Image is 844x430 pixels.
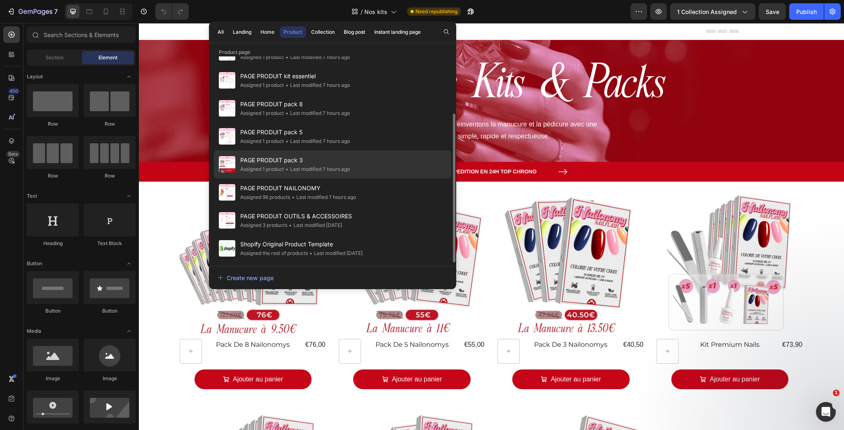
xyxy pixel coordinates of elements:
div: Image [27,375,79,382]
div: Beta [6,151,20,157]
button: Collection [307,26,338,38]
button: Landing [229,26,255,38]
div: Ajouter au panier [253,351,303,361]
span: Section [46,54,63,61]
h2: pack de 5 nailonomys [229,316,318,327]
button: Ajouter au panier [373,346,491,366]
div: Last modified 7 hours ago [290,193,356,201]
p: Product page [209,48,456,56]
button: Save [759,3,786,20]
span: Nos kits [364,7,387,16]
div: Last modified 7 hours ago [284,165,350,173]
span: PAGE PRODUIT OUTILS & ACCESSOIRES [240,211,352,221]
button: Home [257,26,278,38]
iframe: Intercom live chat [816,402,836,422]
span: Toggle open [122,257,136,270]
span: PAGE PRODUIT pack 3 [240,155,350,165]
span: PAGE PRODUIT kit essentiel [240,71,350,81]
button: Product [280,26,306,38]
div: Assigned 3 products [240,221,287,229]
span: • [286,54,288,60]
div: Blog post [344,28,365,36]
div: Last modified 7 hours ago [284,109,350,117]
span: 1 collection assigned [677,7,737,16]
div: Create new page [218,273,274,282]
div: Publish [796,7,817,16]
span: • [286,110,288,116]
div: Row [27,172,79,180]
span: Toggle open [122,189,136,203]
h2: pack de 3 nailonomys [387,316,476,327]
a: Kit Premium Nails [518,167,664,313]
span: • [286,82,288,88]
iframe: Design area [139,23,844,430]
button: Instant landing page [370,26,424,38]
span: • [309,250,312,256]
div: Ajouter au panier [571,351,621,361]
div: Row [27,120,79,128]
button: Carousel Back Arrow [275,142,288,155]
div: Assigned the rest of products [240,249,308,257]
span: Save [766,8,779,15]
p: EXPEDITION EN 24H TOP CHRONO [269,145,436,153]
div: Row [84,172,136,180]
div: All [218,28,224,36]
div: Button [84,307,136,315]
div: Button [27,307,79,315]
div: Ajouter au panier [412,351,462,361]
button: All [214,26,227,38]
button: 7 [3,3,61,20]
div: Ajouter au panier [94,351,144,361]
input: Search Sections & Elements [27,26,136,43]
span: PAGE PRODUIT NAILONOMY [240,183,356,193]
strong: Nailonomy [263,98,296,105]
div: Assigned 96 products [240,193,290,201]
span: Text [27,192,37,200]
div: Collection [311,28,335,36]
div: Undo/Redo [155,3,189,20]
div: Instant landing page [374,28,421,36]
span: • [289,222,292,228]
span: Shopify Original Product Template [240,239,363,249]
div: Row [84,120,136,128]
button: Ajouter au panier [56,346,173,366]
div: Landing [233,28,251,36]
div: Assigned 1 product [240,165,284,173]
div: Home [260,28,274,36]
div: Last modified 7 hours ago [284,81,350,89]
button: 1 collection assigned [670,3,755,20]
button: Create new page [217,269,448,286]
div: €76,00 [165,316,188,327]
div: Product [284,28,302,36]
button: Blog post [340,26,369,38]
button: Carousel Next Arrow [417,142,431,155]
p: 7 [54,7,58,16]
span: Need republishing [415,8,457,15]
div: Text Block [84,240,136,247]
div: 450 [8,88,20,94]
div: Assigned 1 product [240,81,284,89]
button: Ajouter au panier [214,346,332,366]
span: • [286,166,288,172]
div: Assigned 1 product [240,53,284,61]
span: PAGE PRODUIT pack 8 [240,99,350,109]
span: Media [27,327,41,335]
div: Last modified 7 hours ago [284,137,350,145]
span: Button [27,260,42,267]
div: Image [84,375,136,382]
h2: kit premium nails [546,316,635,327]
div: Assigned 1 product [240,109,284,117]
div: Assigned 1 product [240,137,284,145]
div: Heading [27,240,79,247]
div: Last modified [DATE] [308,249,363,257]
span: • [286,138,288,144]
span: Layout [27,73,43,80]
span: Toggle open [122,70,136,83]
div: €73,90 [642,316,664,327]
span: 1 [833,390,839,396]
span: • [292,194,295,200]
h2: pack de 8 nailonomys [70,316,159,327]
p: Chez , nous réinventons la manucure et la pédicure avec une solution simple, rapide et respectueuse. [236,96,469,119]
span: Toggle open [122,325,136,338]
